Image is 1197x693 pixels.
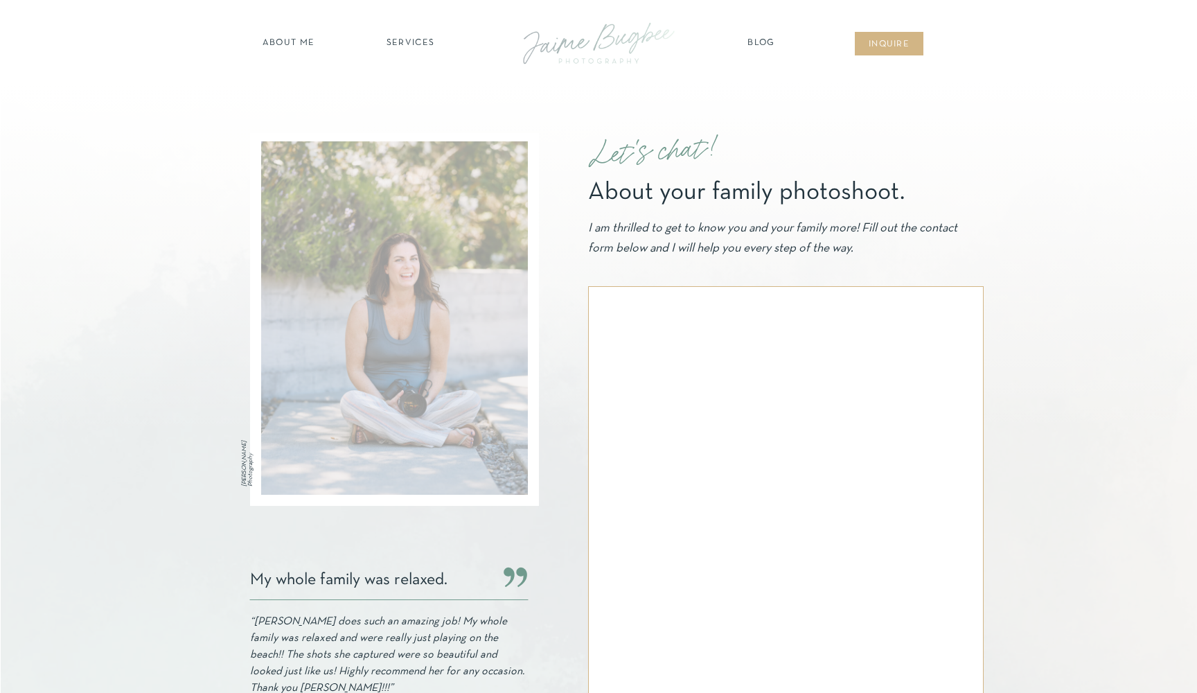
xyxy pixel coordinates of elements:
a: inqUIre [861,38,917,52]
a: Blog [744,37,779,51]
a: SERVICES [371,37,450,51]
p: Let's chat! [588,119,838,185]
i: [PERSON_NAME] Photography [242,441,254,486]
a: about ME [258,37,319,51]
i: I am thrilled to get to know you and your family more! Fill out the contact form below and I will... [588,222,957,254]
p: My whole family was relaxed. [250,570,489,597]
h1: About your family photoshoot. [588,180,968,201]
i: “[PERSON_NAME] does such an amazing job! My whole family was relaxed and were really just playing... [250,617,524,693]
